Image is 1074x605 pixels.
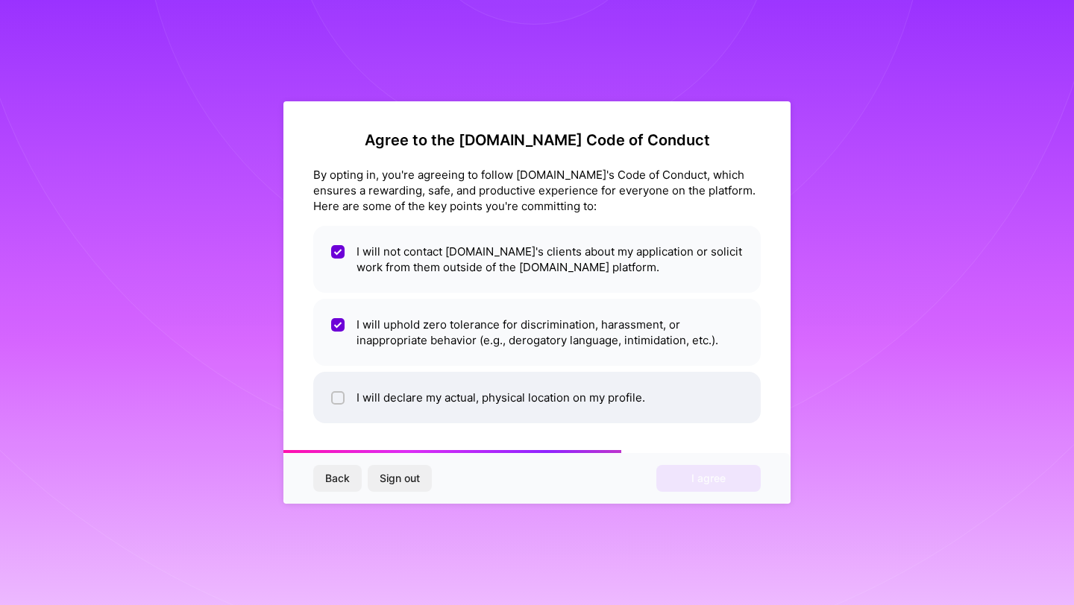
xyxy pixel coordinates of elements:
[325,471,350,486] span: Back
[313,131,761,149] h2: Agree to the [DOMAIN_NAME] Code of Conduct
[368,465,432,492] button: Sign out
[313,299,761,366] li: I will uphold zero tolerance for discrimination, harassment, or inappropriate behavior (e.g., der...
[313,465,362,492] button: Back
[313,167,761,214] div: By opting in, you're agreeing to follow [DOMAIN_NAME]'s Code of Conduct, which ensures a rewardin...
[313,226,761,293] li: I will not contact [DOMAIN_NAME]'s clients about my application or solicit work from them outside...
[380,471,420,486] span: Sign out
[313,372,761,423] li: I will declare my actual, physical location on my profile.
